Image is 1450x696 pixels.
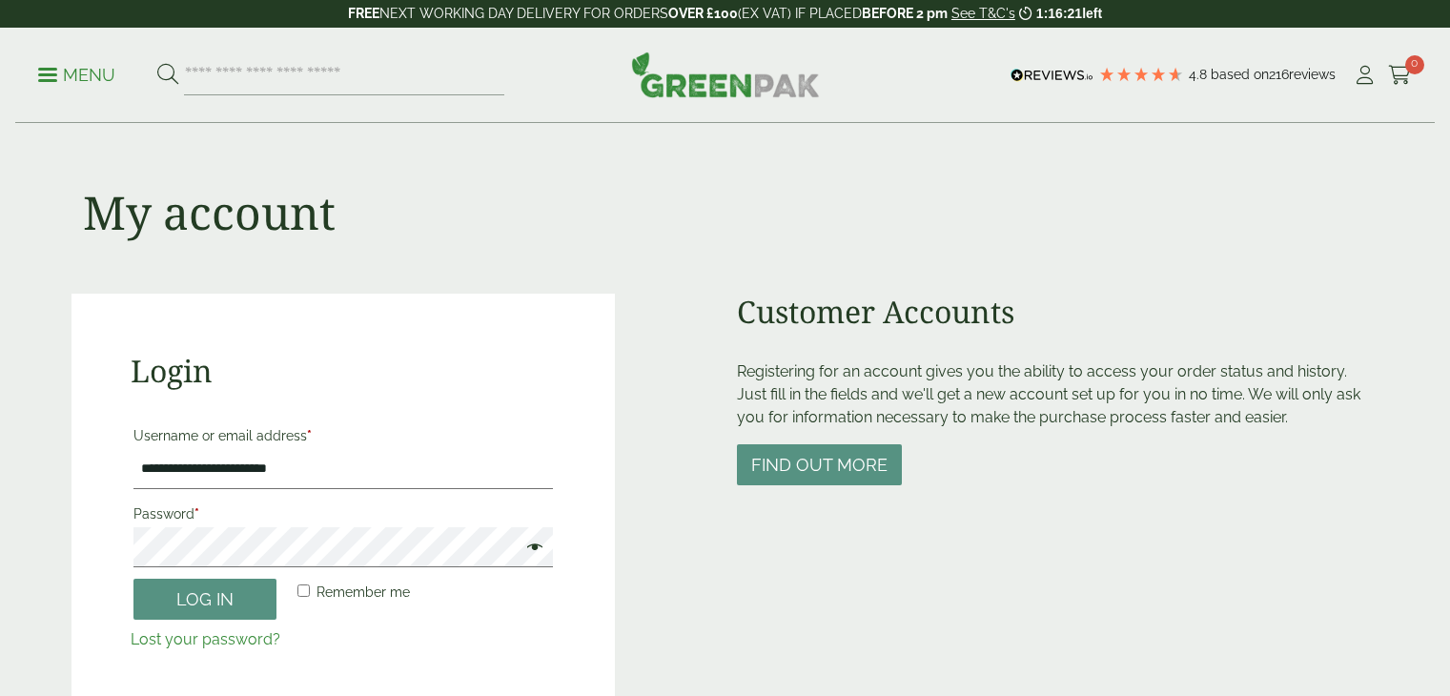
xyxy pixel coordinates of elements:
p: Registering for an account gives you the ability to access your order status and history. Just fi... [737,360,1379,429]
label: Username or email address [133,422,554,449]
a: 0 [1388,61,1412,90]
a: Lost your password? [131,630,280,648]
div: 4.79 Stars [1098,66,1184,83]
input: Remember me [297,584,310,597]
strong: FREE [348,6,379,21]
h2: Login [131,353,557,389]
a: Find out more [737,457,902,475]
img: REVIEWS.io [1011,69,1093,82]
label: Password [133,501,554,527]
img: GreenPak Supplies [631,51,820,97]
a: See T&C's [951,6,1015,21]
span: Remember me [317,584,410,600]
p: Menu [38,64,115,87]
span: reviews [1289,67,1336,82]
button: Find out more [737,444,902,485]
h2: Customer Accounts [737,294,1379,330]
strong: OVER £100 [668,6,738,21]
a: Menu [38,64,115,83]
span: 1:16:21 [1036,6,1082,21]
span: 0 [1405,55,1424,74]
h1: My account [83,185,336,240]
button: Log in [133,579,276,620]
i: My Account [1353,66,1377,85]
span: Based on [1211,67,1269,82]
span: 4.8 [1189,67,1211,82]
i: Cart [1388,66,1412,85]
span: left [1082,6,1102,21]
span: 216 [1269,67,1289,82]
strong: BEFORE 2 pm [862,6,948,21]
